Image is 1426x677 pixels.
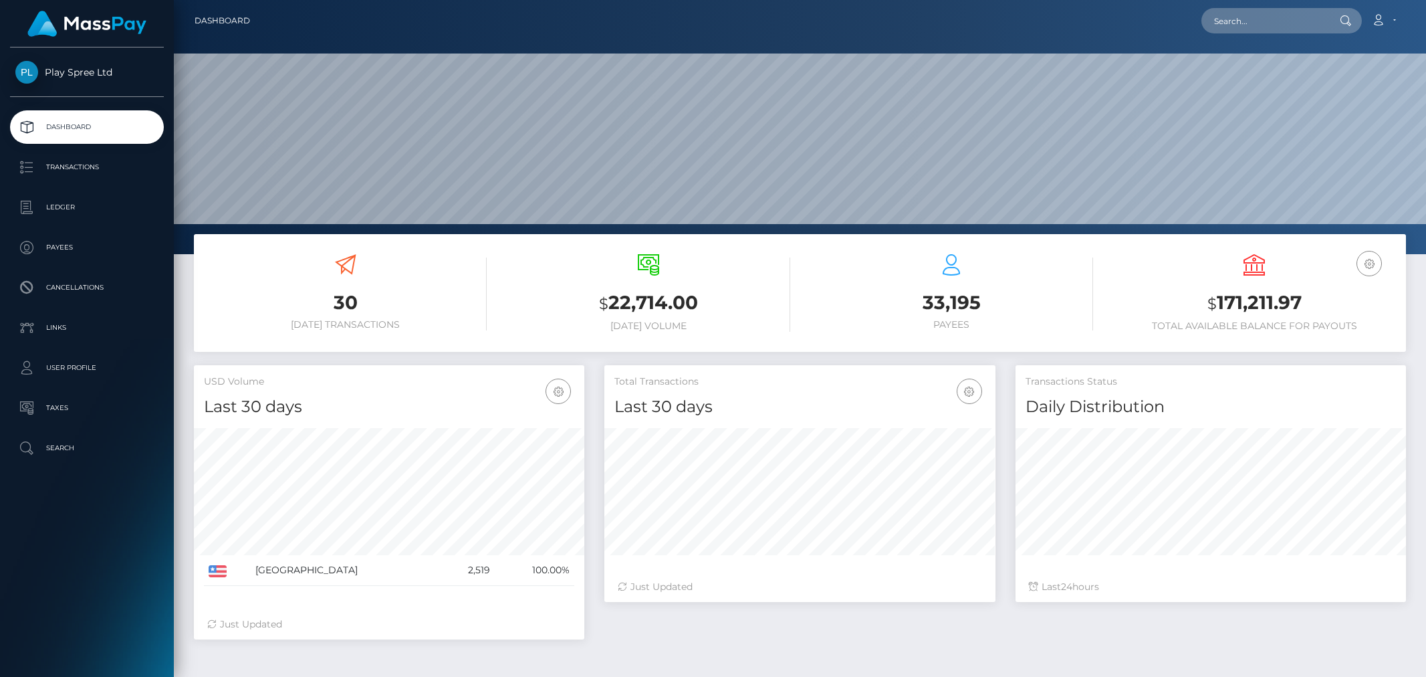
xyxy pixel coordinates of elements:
p: Taxes [15,398,158,418]
h4: Last 30 days [614,395,985,419]
div: Last hours [1029,580,1393,594]
h3: 22,714.00 [507,290,790,317]
a: Payees [10,231,164,264]
a: Cancellations [10,271,164,304]
a: Search [10,431,164,465]
h3: 30 [204,290,487,316]
h4: Last 30 days [204,395,574,419]
td: [GEOGRAPHIC_DATA] [251,555,441,586]
span: 24 [1061,581,1072,593]
h3: 33,195 [810,290,1093,316]
p: Cancellations [15,278,158,298]
a: User Profile [10,351,164,385]
img: Play Spree Ltd [15,61,38,84]
p: Ledger [15,197,158,217]
td: 100.00% [495,555,574,586]
h5: Transactions Status [1026,375,1396,389]
p: Dashboard [15,117,158,137]
h6: [DATE] Transactions [204,319,487,330]
h6: Payees [810,319,1093,330]
p: User Profile [15,358,158,378]
p: Links [15,318,158,338]
h6: Total Available Balance for Payouts [1113,320,1396,332]
div: Just Updated [207,617,571,632]
h6: [DATE] Volume [507,320,790,332]
a: Dashboard [195,7,250,35]
a: Ledger [10,191,164,224]
a: Taxes [10,391,164,425]
a: Links [10,311,164,345]
p: Search [15,438,158,458]
p: Transactions [15,157,158,177]
h4: Daily Distribution [1026,395,1396,419]
p: Payees [15,237,158,258]
h5: USD Volume [204,375,574,389]
h3: 171,211.97 [1113,290,1396,317]
img: MassPay Logo [27,11,146,37]
div: Just Updated [618,580,981,594]
small: $ [599,294,608,313]
a: Dashboard [10,110,164,144]
a: Transactions [10,151,164,184]
small: $ [1207,294,1217,313]
span: Play Spree Ltd [10,66,164,78]
input: Search... [1201,8,1327,33]
h5: Total Transactions [614,375,985,389]
td: 2,519 [441,555,495,586]
img: US.png [209,565,227,577]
